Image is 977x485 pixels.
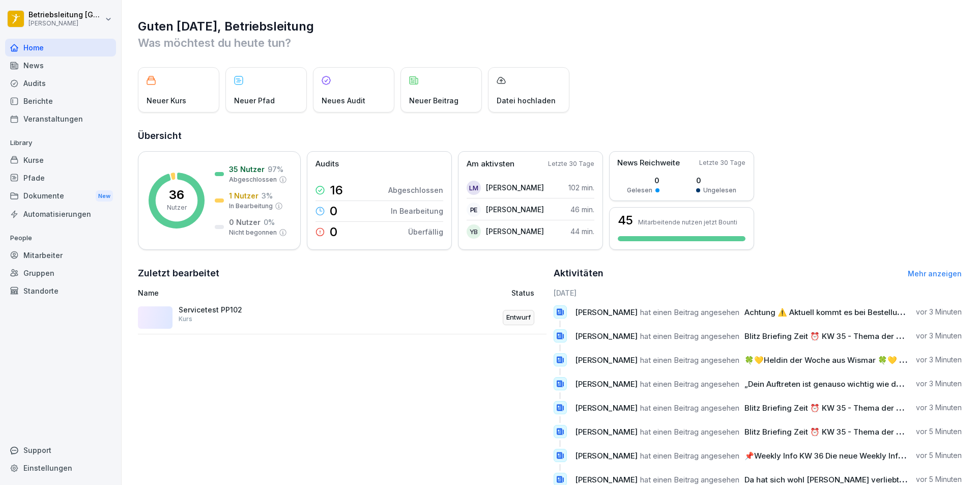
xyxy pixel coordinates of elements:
[640,403,739,413] span: hat einen Beitrag angesehen
[5,39,116,56] div: Home
[575,355,638,365] span: [PERSON_NAME]
[575,403,638,413] span: [PERSON_NAME]
[640,451,739,461] span: hat einen Beitrag angesehen
[744,403,976,413] span: Blitz Briefing Zeit ⏰ KW 35 - Thema der Woche: Dips / Saucen
[5,110,116,128] a: Veranstaltungen
[640,475,739,484] span: hat einen Beitrag angesehen
[138,301,547,334] a: Servicetest PP102KursEntwurf
[640,307,739,317] span: hat einen Beitrag angesehen
[138,129,962,143] h2: Übersicht
[179,315,192,324] p: Kurs
[638,218,737,226] p: Mitarbeitende nutzen jetzt Bounti
[916,403,962,413] p: vor 3 Minuten
[391,206,443,216] p: In Bearbeitung
[575,379,638,389] span: [PERSON_NAME]
[264,217,275,227] p: 0 %
[5,135,116,151] p: Library
[229,217,261,227] p: 0 Nutzer
[28,20,103,27] p: [PERSON_NAME]
[548,159,594,168] p: Letzte 30 Tage
[330,205,337,217] p: 0
[5,151,116,169] a: Kurse
[627,186,652,195] p: Gelesen
[908,269,962,278] a: Mehr anzeigen
[703,186,736,195] p: Ungelesen
[5,205,116,223] a: Automatisierungen
[409,95,458,106] p: Neuer Beitrag
[554,288,962,298] h6: [DATE]
[575,427,638,437] span: [PERSON_NAME]
[486,182,544,193] p: [PERSON_NAME]
[696,175,736,186] p: 0
[388,185,443,195] p: Abgeschlossen
[5,187,116,206] div: Dokumente
[617,157,680,169] p: News Reichweite
[467,181,481,195] div: LM
[497,95,556,106] p: Datei hochladen
[5,459,116,477] a: Einstellungen
[408,226,443,237] p: Überfällig
[229,228,277,237] p: Nicht begonnen
[138,288,394,298] p: Name
[138,266,547,280] h2: Zuletzt bearbeitet
[744,427,976,437] span: Blitz Briefing Zeit ⏰ KW 35 - Thema der Woche: Dips / Saucen
[5,56,116,74] a: News
[330,226,337,238] p: 0
[570,226,594,237] p: 44 min.
[640,379,739,389] span: hat einen Beitrag angesehen
[467,158,514,170] p: Am aktivsten
[229,175,277,184] p: Abgeschlossen
[5,441,116,459] div: Support
[5,169,116,187] a: Pfade
[5,264,116,282] a: Gruppen
[467,203,481,217] div: PE
[167,203,187,212] p: Nutzer
[138,35,962,51] p: Was möchtest du heute tun?
[575,331,638,341] span: [PERSON_NAME]
[916,379,962,389] p: vor 3 Minuten
[618,214,633,226] h3: 45
[627,175,659,186] p: 0
[179,305,280,315] p: Servicetest PP102
[229,190,258,201] p: 1 Nutzer
[169,189,184,201] p: 36
[640,427,739,437] span: hat einen Beitrag angesehen
[5,282,116,300] a: Standorte
[322,95,365,106] p: Neues Audit
[96,190,113,202] div: New
[640,355,739,365] span: hat einen Beitrag angesehen
[575,307,638,317] span: [PERSON_NAME]
[234,95,275,106] p: Neuer Pfad
[268,164,283,175] p: 97 %
[554,266,604,280] h2: Aktivitäten
[28,11,103,19] p: Betriebsleitung [GEOGRAPHIC_DATA]
[486,204,544,215] p: [PERSON_NAME]
[699,158,745,167] p: Letzte 30 Tage
[568,182,594,193] p: 102 min.
[315,158,339,170] p: Audits
[916,474,962,484] p: vor 5 Minuten
[262,190,273,201] p: 3 %
[5,230,116,246] p: People
[5,187,116,206] a: DokumenteNew
[916,331,962,341] p: vor 3 Minuten
[575,475,638,484] span: [PERSON_NAME]
[229,164,265,175] p: 35 Nutzer
[916,450,962,461] p: vor 5 Minuten
[575,451,638,461] span: [PERSON_NAME]
[5,246,116,264] a: Mitarbeiter
[5,92,116,110] a: Berichte
[5,74,116,92] a: Audits
[640,331,739,341] span: hat einen Beitrag angesehen
[744,331,976,341] span: Blitz Briefing Zeit ⏰ KW 35 - Thema der Woche: Dips / Saucen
